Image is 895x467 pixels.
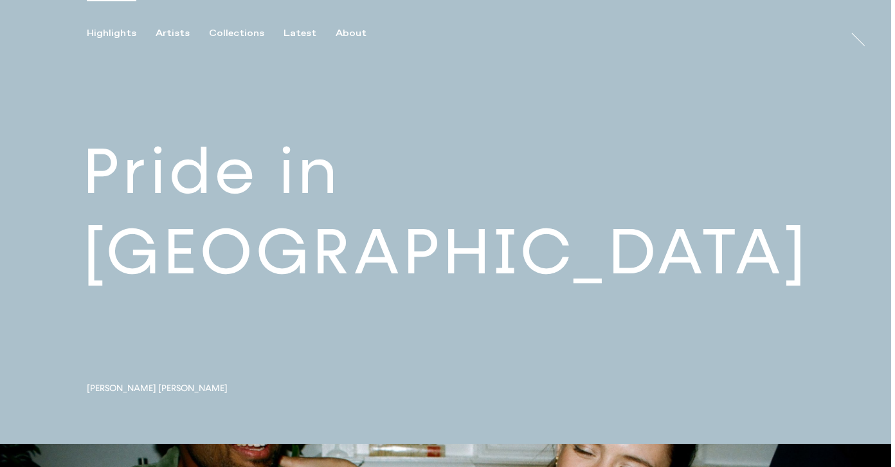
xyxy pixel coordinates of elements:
div: Highlights [87,28,136,39]
button: Collections [209,28,284,39]
div: Artists [156,28,190,39]
div: About [336,28,366,39]
div: Collections [209,28,264,39]
button: Latest [284,28,336,39]
button: About [336,28,386,39]
div: Latest [284,28,316,39]
button: Artists [156,28,209,39]
button: Highlights [87,28,156,39]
